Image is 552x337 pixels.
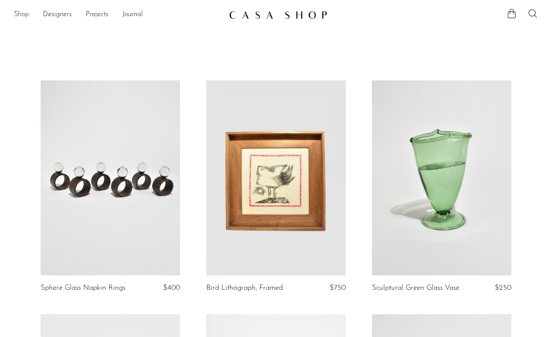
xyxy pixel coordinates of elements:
[330,284,346,292] span: $750
[372,284,459,292] a: Sculptural Green Glass Vase
[495,284,511,292] span: $250
[206,284,283,292] a: Bird Lithograph, Framed
[86,9,108,21] a: Projects
[43,9,72,21] a: Designers
[163,284,180,292] span: $400
[41,284,125,292] a: Sphere Glass Napkin Rings
[14,7,222,22] nav: Desktop navigation
[14,9,29,21] a: Shop
[122,9,143,21] a: Journal
[14,7,222,22] ul: NEW HEADER MENU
